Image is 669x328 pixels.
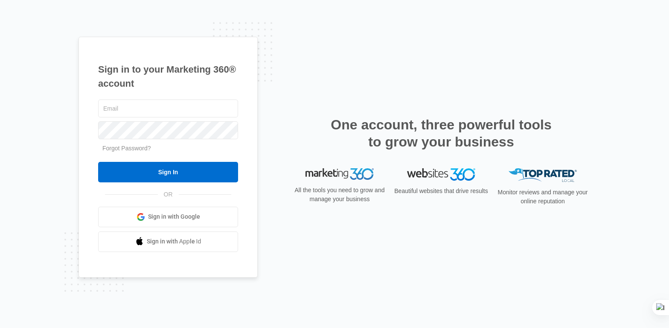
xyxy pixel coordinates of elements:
[328,116,554,150] h2: One account, three powerful tools to grow your business
[102,145,151,152] a: Forgot Password?
[305,168,374,180] img: Marketing 360
[495,188,590,206] p: Monitor reviews and manage your online reputation
[98,207,238,227] a: Sign in with Google
[393,187,489,196] p: Beautiful websites that drive results
[98,231,238,252] a: Sign in with Apple Id
[98,62,238,91] h1: Sign in to your Marketing 360® account
[158,190,179,199] span: OR
[147,237,201,246] span: Sign in with Apple Id
[509,168,577,182] img: Top Rated Local
[292,186,387,204] p: All the tools you need to grow and manage your business
[148,212,200,221] span: Sign in with Google
[98,100,238,117] input: Email
[98,162,238,182] input: Sign In
[407,168,475,181] img: Websites 360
